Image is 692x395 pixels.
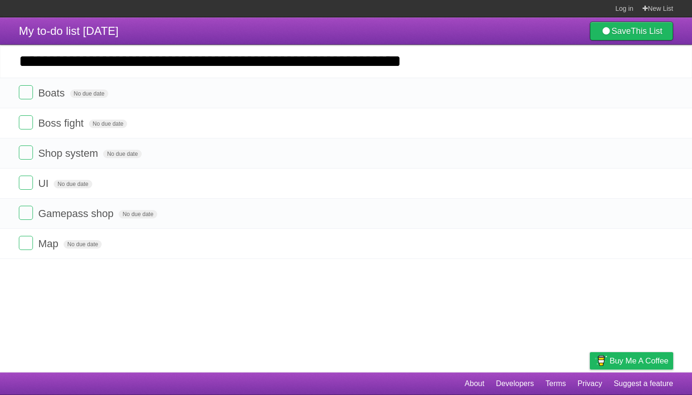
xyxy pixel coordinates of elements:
[38,177,51,189] span: UI
[103,150,141,158] span: No due date
[19,145,33,160] label: Done
[19,24,119,37] span: My to-do list [DATE]
[590,352,673,370] a: Buy me a coffee
[19,176,33,190] label: Done
[19,115,33,129] label: Done
[19,206,33,220] label: Done
[89,120,127,128] span: No due date
[119,210,157,218] span: No due date
[38,147,100,159] span: Shop system
[70,89,108,98] span: No due date
[610,353,668,369] span: Buy me a coffee
[465,375,484,393] a: About
[19,236,33,250] label: Done
[38,117,86,129] span: Boss fight
[578,375,602,393] a: Privacy
[19,85,33,99] label: Done
[595,353,607,369] img: Buy me a coffee
[631,26,662,36] b: This List
[496,375,534,393] a: Developers
[54,180,92,188] span: No due date
[38,87,67,99] span: Boats
[38,238,61,250] span: Map
[64,240,102,249] span: No due date
[38,208,116,219] span: Gamepass shop
[614,375,673,393] a: Suggest a feature
[590,22,673,40] a: SaveThis List
[546,375,566,393] a: Terms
